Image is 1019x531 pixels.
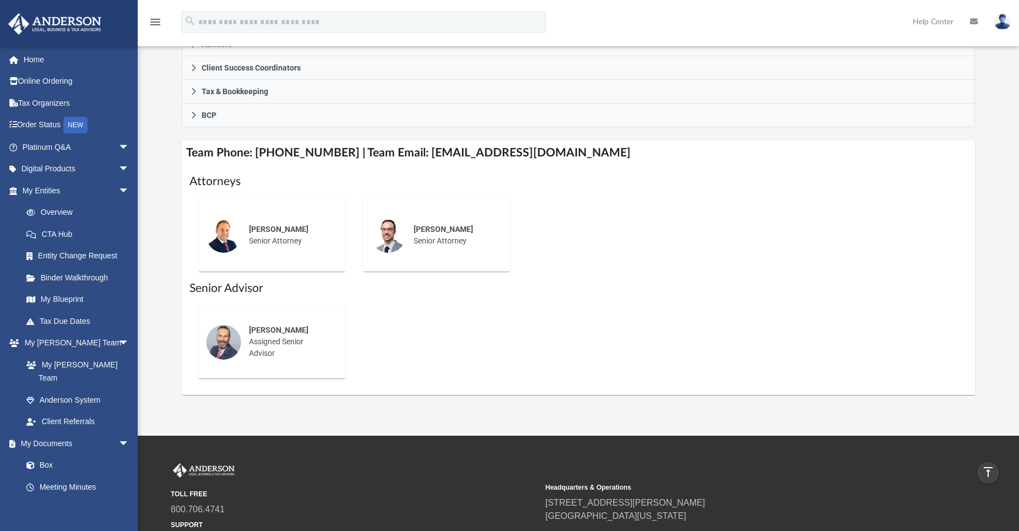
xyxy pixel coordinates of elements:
[171,463,237,478] img: Anderson Advisors Platinum Portal
[15,223,146,245] a: CTA Hub
[5,13,105,35] img: Anderson Advisors Platinum Portal
[189,280,967,296] h1: Senior Advisor
[171,489,538,499] small: TOLL FREE
[406,216,502,254] div: Senior Attorney
[189,174,967,189] h1: Attorneys
[545,498,705,507] a: [STREET_ADDRESS][PERSON_NAME]
[545,483,912,492] small: Headquarters & Operations
[15,476,140,498] a: Meeting Minutes
[149,21,162,29] a: menu
[15,310,146,332] a: Tax Due Dates
[171,505,225,514] a: 800.706.4741
[8,71,146,93] a: Online Ordering
[241,317,338,367] div: Assigned Senior Advisor
[202,88,268,95] span: Tax & Bookkeeping
[982,465,995,479] i: vertical_align_top
[15,202,146,224] a: Overview
[8,114,146,137] a: Order StatusNEW
[15,411,140,433] a: Client Referrals
[184,15,196,27] i: search
[371,218,406,253] img: thumbnail
[63,117,88,133] div: NEW
[414,225,473,234] span: [PERSON_NAME]
[202,40,232,48] span: Advisors
[202,64,301,72] span: Client Success Coordinators
[118,136,140,159] span: arrow_drop_down
[8,180,146,202] a: My Entitiesarrow_drop_down
[977,461,1000,484] a: vertical_align_top
[15,354,135,389] a: My [PERSON_NAME] Team
[249,225,308,234] span: [PERSON_NAME]
[206,218,241,253] img: thumbnail
[8,332,140,354] a: My [PERSON_NAME] Teamarrow_drop_down
[994,14,1011,30] img: User Pic
[182,56,975,80] a: Client Success Coordinators
[182,140,975,165] h4: Team Phone: [PHONE_NUMBER] | Team Email: [EMAIL_ADDRESS][DOMAIN_NAME]
[206,324,241,360] img: thumbnail
[15,289,140,311] a: My Blueprint
[118,332,140,355] span: arrow_drop_down
[8,158,146,180] a: Digital Productsarrow_drop_down
[149,15,162,29] i: menu
[118,432,140,455] span: arrow_drop_down
[118,158,140,181] span: arrow_drop_down
[8,92,146,114] a: Tax Organizers
[15,454,135,476] a: Box
[8,48,146,71] a: Home
[545,511,686,521] a: [GEOGRAPHIC_DATA][US_STATE]
[15,389,140,411] a: Anderson System
[118,180,140,202] span: arrow_drop_down
[241,216,338,254] div: Senior Attorney
[8,136,146,158] a: Platinum Q&Aarrow_drop_down
[202,111,216,119] span: BCP
[182,104,975,127] a: BCP
[8,432,140,454] a: My Documentsarrow_drop_down
[249,326,308,334] span: [PERSON_NAME]
[15,267,146,289] a: Binder Walkthrough
[171,520,538,530] small: SUPPORT
[182,80,975,104] a: Tax & Bookkeeping
[15,245,146,267] a: Entity Change Request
